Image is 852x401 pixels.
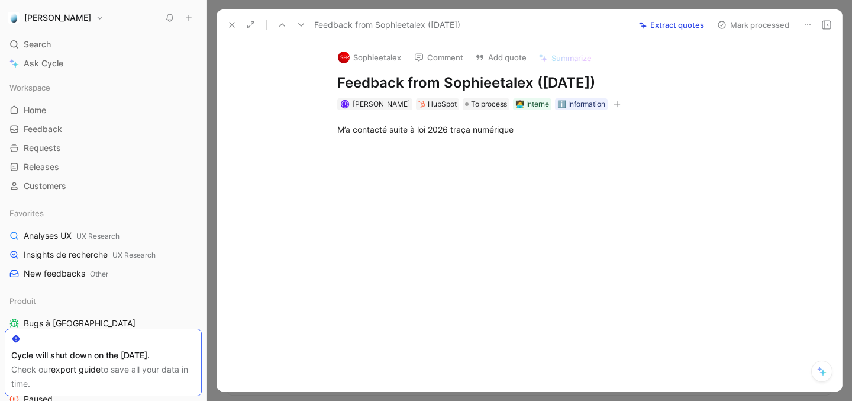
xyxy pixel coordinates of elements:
[337,73,747,92] h1: Feedback from Sophieetalex ([DATE])
[11,362,195,391] div: Check our to save all your data in time.
[9,207,44,219] span: Favorites
[337,123,747,136] div: M’a contacté suite à loi 2026 traça numérique
[90,270,108,278] span: Other
[5,36,202,53] div: Search
[353,100,410,108] span: [PERSON_NAME]
[338,52,350,63] img: logo
[24,161,59,173] span: Releases
[5,101,202,119] a: Home
[341,101,348,107] div: J
[470,49,532,66] button: Add quote
[5,227,202,245] a: Analyses UXUX Research
[24,317,135,329] span: Bugs à [GEOGRAPHIC_DATA]
[9,295,36,307] span: Produit
[24,230,120,242] span: Analyses UX
[8,12,20,24] img: Alvie
[5,204,202,222] div: Favorites
[471,98,507,110] span: To process
[5,265,202,283] a: New feedbacksOther
[463,98,509,110] div: To process
[409,49,469,66] button: Comment
[24,56,63,70] span: Ask Cycle
[5,158,202,176] a: Releases
[5,246,202,264] a: Insights de rechercheUX Research
[333,49,406,66] button: logoSophieetalex
[11,348,195,362] div: Cycle will shut down on the [DATE].
[5,292,202,310] div: Produit
[5,177,202,195] a: Customers
[428,98,457,110] div: HubSpot
[24,268,108,280] span: New feedbacks
[76,232,120,240] span: UX Research
[5,139,202,157] a: Requests
[557,98,605,110] div: ℹ️ Information
[24,180,66,192] span: Customers
[5,79,202,97] div: Workspace
[533,50,597,66] button: Summarize
[24,12,91,23] h1: [PERSON_NAME]
[5,315,202,332] a: Bugs à [GEOGRAPHIC_DATA]
[112,251,156,259] span: UX Research
[9,82,50,94] span: Workspace
[551,53,592,63] span: Summarize
[5,120,202,138] a: Feedback
[515,98,549,110] div: 🧑‍💻 Interne
[5,54,202,72] a: Ask Cycle
[712,17,795,33] button: Mark processed
[24,142,61,154] span: Requests
[314,18,460,32] span: Feedback from Sophieetalex ([DATE])
[5,9,106,26] button: Alvie[PERSON_NAME]
[51,364,101,374] a: export guide
[24,123,62,135] span: Feedback
[24,104,46,116] span: Home
[634,17,709,33] button: Extract quotes
[24,37,51,52] span: Search
[24,249,156,261] span: Insights de recherche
